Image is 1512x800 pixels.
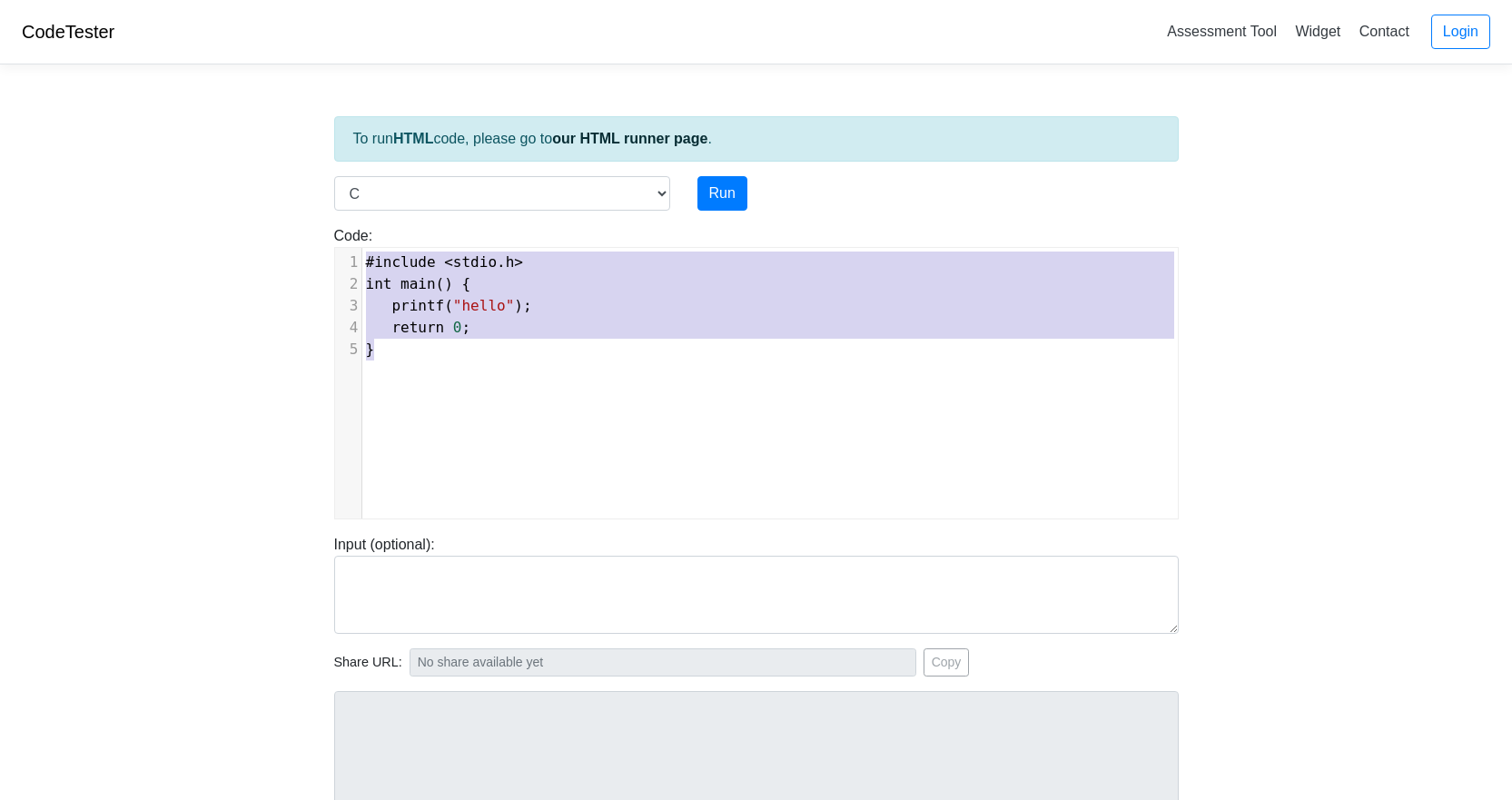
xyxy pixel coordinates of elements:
div: 2 [335,273,361,295]
a: Assessment Tool [1160,16,1284,46]
span: ( ); [366,297,532,314]
div: To run code, please go to . [334,116,1179,162]
span: } [366,341,375,358]
span: "hello" [453,297,514,314]
span: #include [366,253,436,271]
span: 0 [453,319,462,336]
a: Contact [1352,16,1417,46]
span: printf [391,297,444,314]
span: stdio [453,253,497,271]
span: < [444,253,453,271]
a: Widget [1288,16,1348,46]
a: CodeTester [22,22,114,42]
span: > [514,253,523,271]
span: return [391,319,444,336]
span: () { [366,275,471,292]
a: our HTML runner page [552,131,707,146]
span: . [366,253,524,271]
div: Input (optional): [321,534,1192,634]
input: No share available yet [410,648,916,677]
span: Share URL: [334,653,402,673]
strong: HTML [393,131,433,146]
div: 3 [335,295,361,317]
a: Login [1431,15,1490,49]
div: Code: [321,225,1192,519]
span: int [366,275,392,292]
button: Run [697,176,747,211]
span: h [506,253,515,271]
button: Copy [924,648,970,677]
span: main [400,275,436,292]
div: 5 [335,339,361,360]
div: 1 [335,252,361,273]
span: ; [366,319,471,336]
div: 4 [335,317,361,339]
